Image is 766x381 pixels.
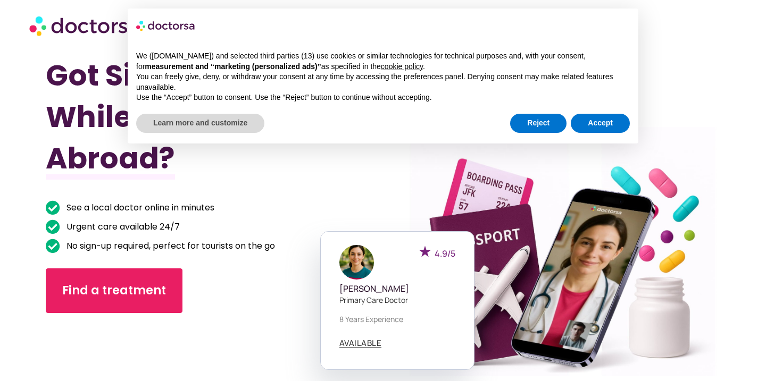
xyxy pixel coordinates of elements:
[136,114,264,133] button: Learn more and customize
[64,239,275,253] span: No sign-up required, perfect for tourists on the go
[510,114,567,133] button: Reject
[571,114,630,133] button: Accept
[136,92,630,103] p: Use the “Accept” button to consent. Use the “Reject” button to continue without accepting.
[339,339,382,348] a: AVAILABLE
[435,248,455,259] span: 4.9/5
[339,294,455,306] p: Primary care doctor
[339,339,382,347] span: AVAILABLE
[64,200,214,215] span: See a local doctor online in minutes
[46,268,182,313] a: Find a treatment
[62,282,166,299] span: Find a treatment
[381,62,423,71] a: cookie policy
[136,51,630,72] p: We ([DOMAIN_NAME]) and selected third parties (13) use cookies or similar technologies for techni...
[145,62,321,71] strong: measurement and “marketing (personalized ads)”
[339,284,455,294] h5: [PERSON_NAME]
[339,314,455,325] p: 8 years experience
[136,17,196,34] img: logo
[136,72,630,92] p: You can freely give, deny, or withdraw your consent at any time by accessing the preferences pane...
[46,55,332,179] h1: Got Sick While Traveling Abroad?
[64,219,180,234] span: Urgent care available 24/7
